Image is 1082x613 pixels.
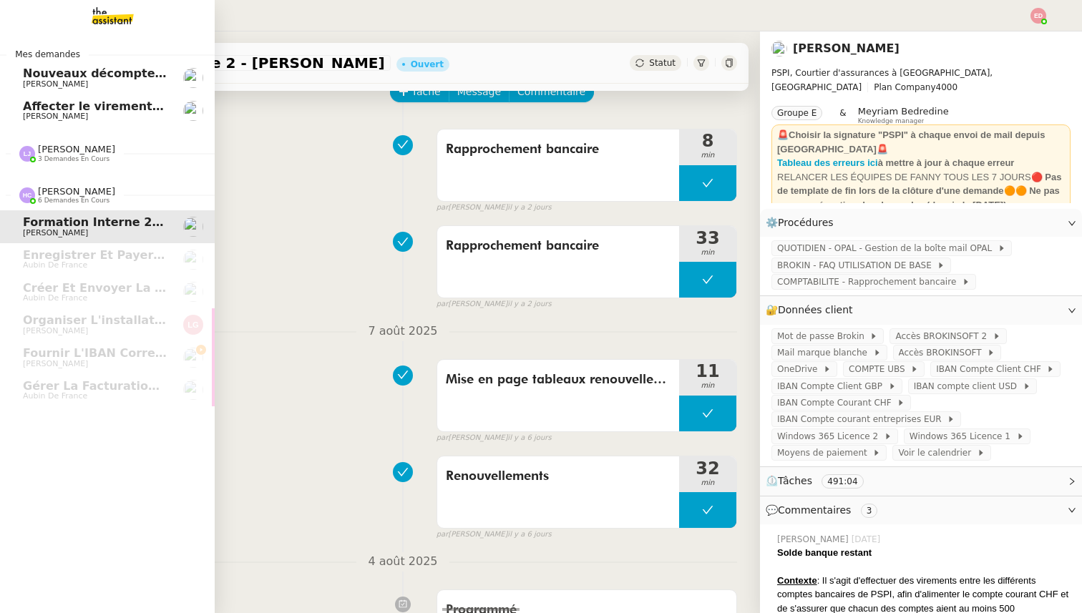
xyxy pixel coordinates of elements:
[777,379,888,393] span: IBAN Compte Client GBP
[895,329,992,343] span: Accès BROKINSOFT 2
[19,146,35,162] img: svg
[771,41,787,57] img: users%2Fa6PbEmLwvGXylUqKytRPpDpAx153%2Favatar%2Ffanny.png
[23,346,252,360] span: Fournir l'IBAN correct à l'assureur
[509,82,594,102] button: Commentaire
[74,56,385,70] span: Formation Interne 2 - [PERSON_NAME]
[1030,8,1046,24] img: svg
[777,170,1065,212] div: RELANCER LES ÉQUIPES DE FANNY TOUS LES 7 JOURS
[777,575,817,586] u: Contexte
[183,282,203,302] img: users%2FSclkIUIAuBOhhDrbgjtrSikBoD03%2Favatar%2F48cbc63d-a03d-4817-b5bf-7f7aeed5f2a9
[771,106,822,120] nz-tag: Groupe E
[23,359,88,368] span: [PERSON_NAME]
[23,112,88,121] span: [PERSON_NAME]
[446,466,671,487] span: Renouvellements
[777,533,852,546] span: [PERSON_NAME]
[822,474,863,489] nz-tag: 491:04
[679,380,736,392] span: min
[777,172,1061,210] strong: 🔴 Pas de template de fin lors de la clôture d'une demande🟠🟠 Ne pas accuser réception des demandes...
[777,258,937,273] span: BROKIN - FAQ UTILISATION DE BASE
[777,446,872,460] span: Moyens de paiement
[766,302,859,318] span: 🔐
[777,129,1045,155] strong: 🚨Choisir la signature "PSPI" à chaque envoi de mail depuis [GEOGRAPHIC_DATA]🚨
[446,235,671,257] span: Rapprochement bancaire
[849,362,910,376] span: COMPTE UBS
[777,429,884,443] span: Windows 365 Licence 2
[23,260,87,270] span: Aubin de France
[23,67,268,80] span: Nouveaux décomptes de commissions
[23,215,271,229] span: Formation Interne 2 - [PERSON_NAME]
[38,197,109,205] span: 6 demandes en cours
[777,412,947,426] span: IBAN Compte courant entreprises EUR
[878,157,1015,168] strong: à mettre à jour à chaque erreur
[183,380,203,400] img: users%2FSclkIUIAuBOhhDrbgjtrSikBoD03%2Favatar%2F48cbc63d-a03d-4817-b5bf-7f7aeed5f2a9
[411,84,441,100] span: Tâche
[898,446,976,460] span: Voir le calendrier
[437,432,552,444] small: [PERSON_NAME]
[183,68,203,88] img: users%2Fa6PbEmLwvGXylUqKytRPpDpAx153%2Favatar%2Ffanny.png
[649,58,676,68] span: Statut
[858,117,925,125] span: Knowledge manager
[793,41,900,55] a: [PERSON_NAME]
[437,202,552,214] small: [PERSON_NAME]
[858,106,949,117] span: Meyriam Bedredine
[183,315,203,335] img: svg
[679,247,736,259] span: min
[777,396,897,410] span: IBAN Compte Courant CHF
[411,60,444,69] div: Ouvert
[778,475,812,486] span: Tâches
[861,504,878,518] nz-tag: 3
[449,82,510,102] button: Message
[914,379,1023,393] span: IBAN compte client USD
[852,533,884,546] span: [DATE]
[23,228,88,237] span: [PERSON_NAME]
[839,106,846,124] span: &
[23,99,224,113] span: Affecter le virement en attente
[507,202,551,214] span: il y a 2 jours
[437,298,449,310] span: par
[910,429,1016,443] span: Windows 365 Licence 1
[771,68,993,92] span: PSPI, Courtier d'assurances à [GEOGRAPHIC_DATA], [GEOGRAPHIC_DATA]
[778,504,851,516] span: Commentaires
[23,379,248,393] span: Gérer la facturation des avenants
[766,504,883,516] span: 💬
[437,529,552,541] small: [PERSON_NAME]
[507,298,551,310] span: il y a 2 jours
[899,345,988,360] span: Accès BROKINSOFT
[38,186,115,197] span: [PERSON_NAME]
[507,432,551,444] span: il y a 6 jours
[437,202,449,214] span: par
[777,362,823,376] span: OneDrive
[390,82,449,102] button: Tâche
[760,296,1082,324] div: 🔐Données client
[23,248,248,262] span: Enregistrer et payer la compagnie
[679,363,736,380] span: 11
[679,132,736,149] span: 8
[183,217,203,237] img: users%2Fa6PbEmLwvGXylUqKytRPpDpAx153%2Favatar%2Ffanny.png
[778,217,834,228] span: Procédures
[507,529,551,541] span: il y a 6 jours
[23,79,88,89] span: [PERSON_NAME]
[766,475,875,486] span: ⏲️
[936,362,1046,376] span: IBAN Compte Client CHF
[446,369,671,391] span: Mise en page tableaux renouvellement.
[777,547,872,558] strong: Solde banque restant
[23,391,87,401] span: Aubin de France
[183,348,203,368] img: users%2FNmPW3RcGagVdwlUj0SIRjiM8zA23%2Favatar%2Fb3e8f68e-88d8-429d-a2bd-00fb6f2d12db
[874,82,935,92] span: Plan Company
[936,82,958,92] span: 4000
[437,432,449,444] span: par
[437,529,449,541] span: par
[19,187,35,203] img: svg
[858,106,949,124] app-user-label: Knowledge manager
[777,157,878,168] a: Tableau des erreurs ici
[183,101,203,121] img: users%2Fa6PbEmLwvGXylUqKytRPpDpAx153%2Favatar%2Ffanny.png
[679,477,736,489] span: min
[517,84,585,100] span: Commentaire
[23,281,267,295] span: Créer et envoyer la facture Sambouk
[23,326,88,335] span: [PERSON_NAME]
[457,84,501,100] span: Message
[356,322,449,341] span: 7 août 2025
[777,329,869,343] span: Mot de passe Brokin
[766,215,840,231] span: ⚙️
